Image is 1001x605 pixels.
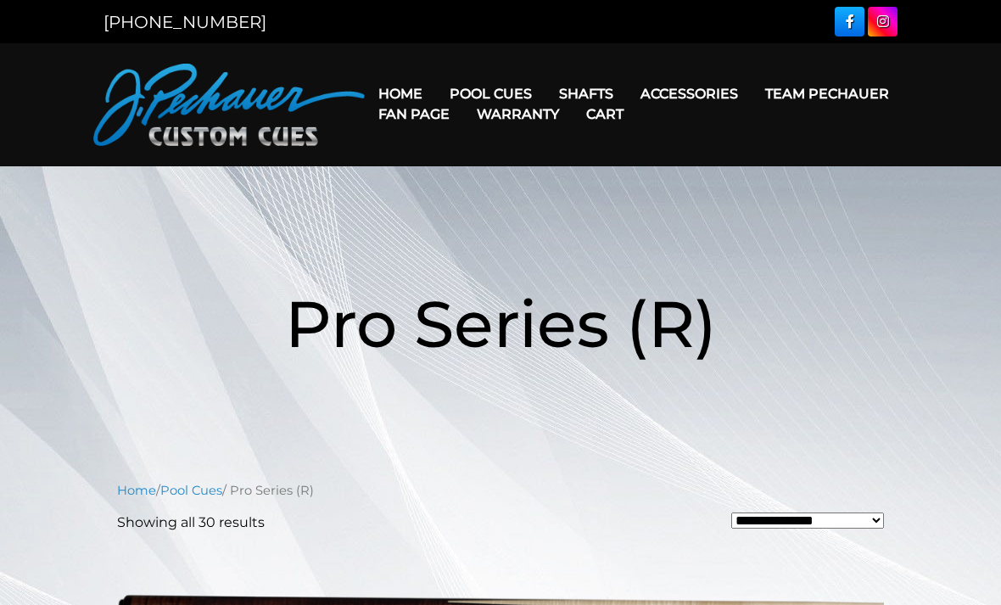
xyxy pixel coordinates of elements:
a: Pool Cues [160,483,222,498]
a: Shafts [545,72,627,115]
a: Warranty [463,92,573,136]
a: Accessories [627,72,752,115]
nav: Breadcrumb [117,481,884,500]
a: Cart [573,92,637,136]
a: Home [365,72,436,115]
select: Shop order [731,513,884,529]
a: Team Pechauer [752,72,903,115]
a: [PHONE_NUMBER] [103,12,266,32]
a: Fan Page [365,92,463,136]
p: Showing all 30 results [117,513,265,533]
span: Pro Series (R) [285,284,717,363]
a: Home [117,483,156,498]
img: Pechauer Custom Cues [93,64,365,146]
a: Pool Cues [436,72,545,115]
